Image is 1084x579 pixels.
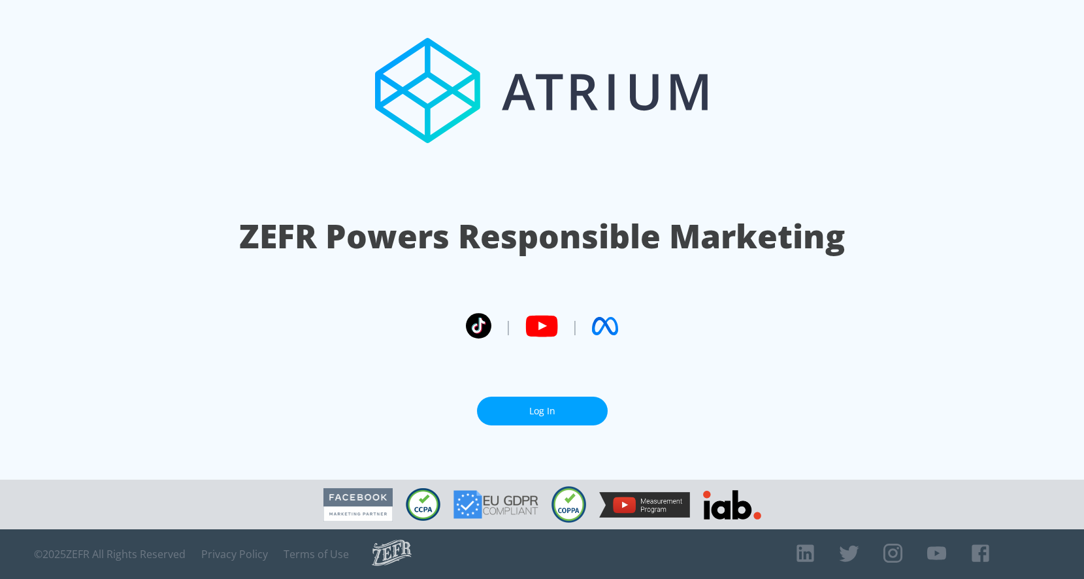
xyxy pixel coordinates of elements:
h1: ZEFR Powers Responsible Marketing [239,214,845,259]
span: | [571,316,579,336]
a: Log In [477,397,608,426]
img: Facebook Marketing Partner [323,488,393,521]
img: CCPA Compliant [406,488,440,521]
img: COPPA Compliant [551,486,586,523]
a: Privacy Policy [201,548,268,561]
img: YouTube Measurement Program [599,492,690,518]
span: | [504,316,512,336]
img: GDPR Compliant [453,490,538,519]
img: IAB [703,490,761,520]
a: Terms of Use [284,548,349,561]
span: © 2025 ZEFR All Rights Reserved [34,548,186,561]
